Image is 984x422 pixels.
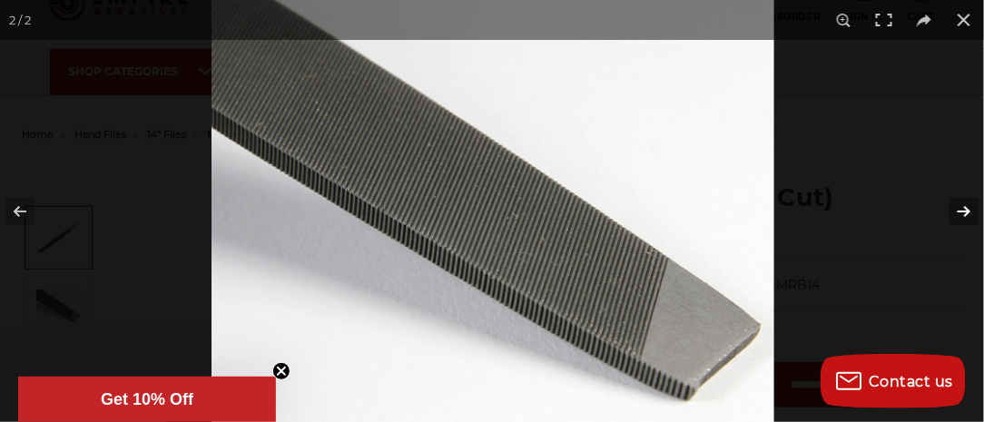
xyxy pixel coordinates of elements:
[272,362,290,380] button: Close teaser
[920,166,984,257] button: Next (arrow right)
[101,390,193,408] span: Get 10% Off
[821,354,966,408] button: Contact us
[18,377,276,422] div: Get 10% OffClose teaser
[870,373,954,390] span: Contact us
